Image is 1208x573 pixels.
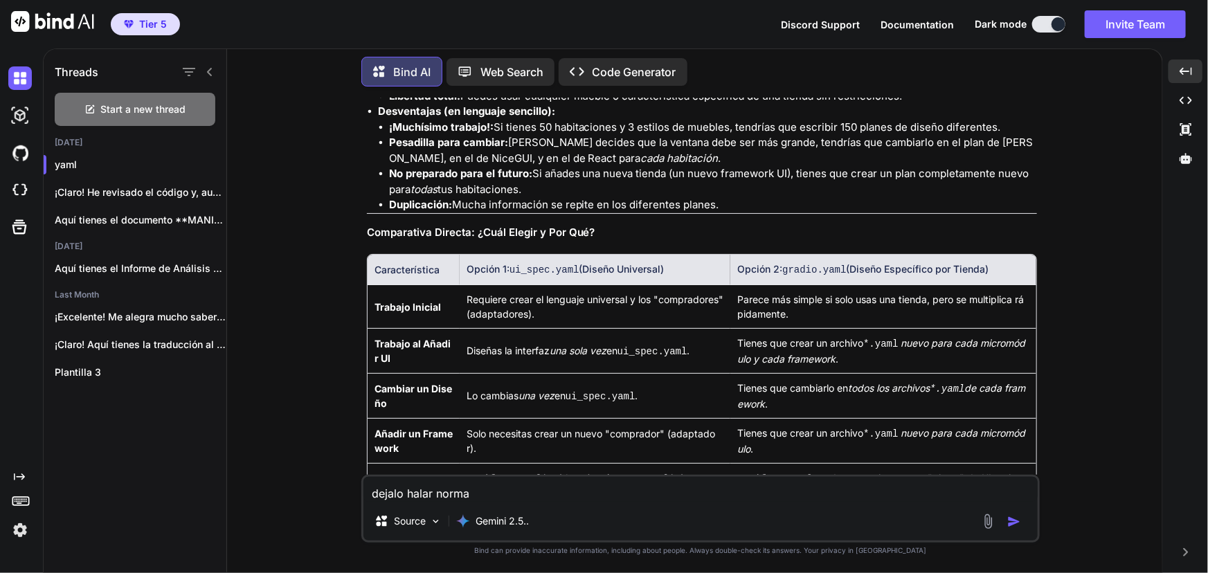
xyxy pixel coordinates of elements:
span: Documentation [881,19,954,30]
em: todos los archivos de cada framework [737,382,1025,410]
p: Aquí tienes el documento **MANIFIESTO YAML v2.0**... [55,213,226,227]
h2: [DATE] [44,137,226,148]
p: Code Generator [593,64,676,80]
button: Invite Team [1085,10,1186,38]
p: Aquí tienes el Informe de Análisis Arquitectónico... [55,262,226,275]
li: [PERSON_NAME] decides que la ventana debe ser más grande, tendrías que cambiarlo en el plan de [P... [389,135,1037,166]
em: todas [411,183,438,196]
code: *.yaml [863,428,898,439]
strong: Desventajas (en lenguaje sencillo): [378,104,555,118]
strong: Libertad total: [389,89,460,102]
strong: Duplicación: [389,198,452,211]
em: nuevo para cada micromódulo y cada framework [737,337,1025,365]
code: ui_spec.yaml [600,473,669,484]
p: Gemini 2.5.. [476,514,529,528]
td: Diseñas la interfaz en . [460,329,730,374]
img: cloudideIcon [8,179,32,202]
li: Si añades una nueva tienda (un nuevo framework UI), tienes que crear un plan completamente nuevo ... [389,166,1037,197]
code: manifest.yaml [737,473,813,484]
strong: No preparado para el futuro: [389,167,532,180]
p: yaml [55,158,226,172]
code: *.yaml [863,338,898,349]
em: una vez [519,390,555,401]
img: attachment [980,513,996,529]
img: premium [124,20,134,28]
h2: [DATE] [44,241,226,252]
td: Parece más simple si solo usas una tienda, pero se multiplica rápidamente. [730,285,1036,329]
td: Tienes que crear un archivo . [730,419,1036,464]
code: gradio.yaml [782,264,846,275]
td: Lo cambias en . [460,374,730,419]
p: ¡Claro! Aquí tienes la traducción al inglés... [55,338,226,352]
h1: Threads [55,64,98,80]
strong: Trabajo Inicial [375,301,441,313]
code: ui_spec.yaml [566,391,635,402]
img: Bind AI [11,11,94,32]
th: Opción 1: (Diseño Universal) [460,255,730,285]
td: Tienes que crear un archivo . [730,329,1036,374]
em: nuevo para cada micromódulo [737,427,1025,455]
em: una sola vez [550,345,606,356]
code: ui_spec.yaml [617,346,687,357]
textarea: dejalo [DEMOGRAPHIC_DATA] no [363,477,1038,502]
strong: Pesadilla para cambiar: [389,136,508,149]
td: (qué hace) y (cómo se ve) están separados. [460,464,730,509]
th: Característica [368,255,460,285]
p: ¡Excelente! Me alegra mucho saber que ya... [55,310,226,324]
p: Bind AI [393,64,431,80]
button: Discord Support [781,17,860,32]
p: ¡Claro! He revisado el código y, aunque... [55,185,226,199]
td: Tienes que cambiarlo en . [730,374,1036,419]
img: githubDark [8,141,32,165]
li: Mucha información se repite en los diferentes planes. [389,197,1037,213]
img: darkAi-studio [8,104,32,127]
button: Documentation [881,17,954,32]
strong: ¡Muchísimo trabajo!: [389,120,494,134]
span: Dark mode [975,17,1027,31]
span: Discord Support [781,19,860,30]
em: cada habitación [641,152,719,165]
button: premiumTier 5 [111,13,180,35]
img: Pick Models [430,516,442,527]
img: darkChat [8,66,32,90]
code: ui_spec.yaml [510,264,579,275]
th: Opción 2: (Diseño Específico por Tienda) [730,255,1036,285]
td: Requiere crear el lenguaje universal y los "compradores" (adaptadores). [460,285,730,329]
code: *.yaml [930,383,964,394]
img: settings [8,518,32,542]
img: Gemini 2.5 flash [456,514,470,528]
strong: Trabajo al Añadir UI [375,338,451,364]
img: icon [1007,515,1021,529]
p: Plantilla 3 [55,365,226,379]
p: Source [394,514,426,528]
h3: Comparativa Directa: ¿Cuál Elegir y Por Qué? [367,225,1037,241]
p: Web Search [480,64,543,80]
h2: Last Month [44,289,226,300]
strong: Añadir un Framework [375,428,453,454]
span: Start a new thread [101,102,186,116]
li: Si tienes 50 habitaciones y 3 estilos de muebles, tendrías que escribir 150 planes de diseño dife... [389,120,1037,136]
p: Bind can provide inaccurate information, including about people. Always double-check its answers.... [361,545,1040,556]
span: Tier 5 [139,17,167,31]
strong: Cambiar un Diseño [375,383,452,409]
td: Solo necesitas crear un nuevo "comprador" (adaptador). [460,419,730,464]
td: puede contaminarse con "pistas" de UI, o tienes muchos archivos. [730,464,1036,509]
code: manifest.yaml [467,473,542,484]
